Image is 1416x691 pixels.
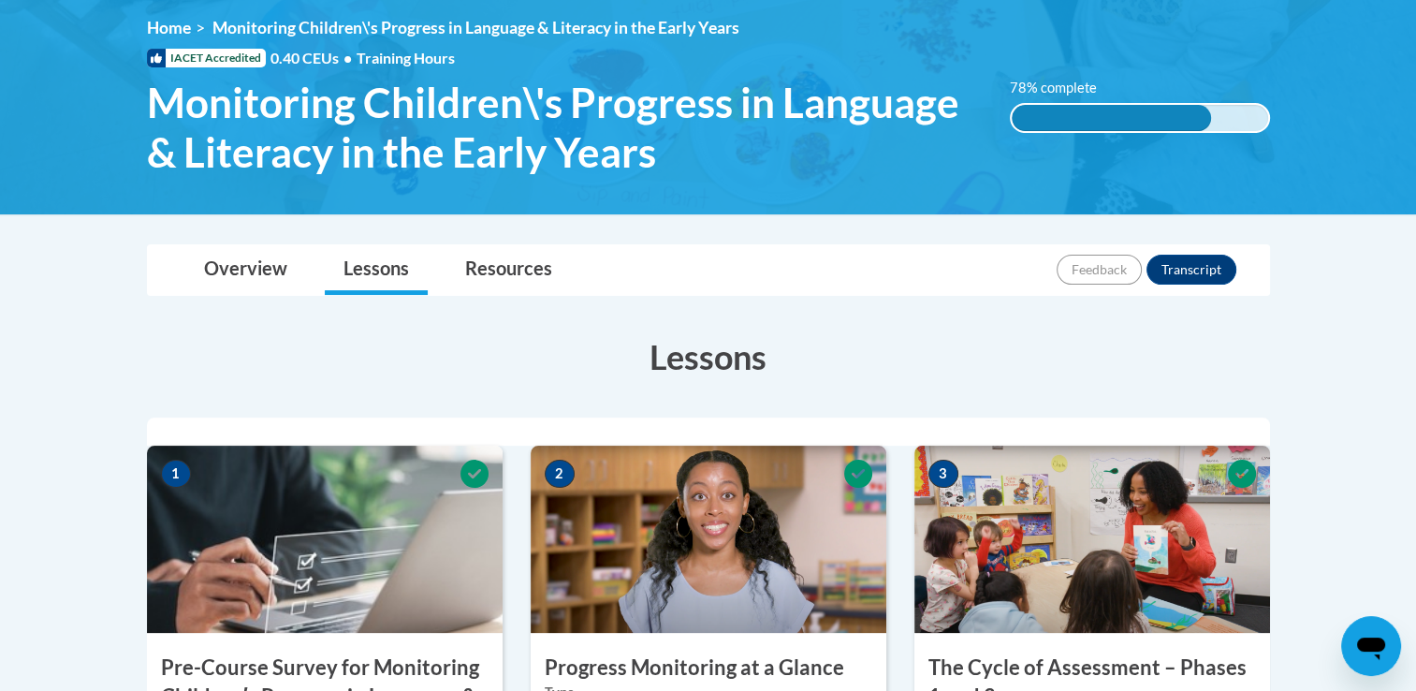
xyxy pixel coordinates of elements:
span: Monitoring Children\'s Progress in Language & Literacy in the Early Years [147,78,983,177]
img: Course Image [147,446,503,633]
div: 78% complete [1012,105,1211,131]
label: 78% complete [1010,78,1117,98]
button: Transcript [1146,255,1236,285]
span: IACET Accredited [147,49,266,67]
span: 2 [545,460,575,488]
span: • [343,49,352,66]
a: Lessons [325,245,428,295]
span: Training Hours [357,49,455,66]
a: Home [147,18,191,37]
iframe: Button to launch messaging window [1341,616,1401,676]
img: Course Image [531,446,886,633]
span: 1 [161,460,191,488]
span: 3 [928,460,958,488]
span: Monitoring Children\'s Progress in Language & Literacy in the Early Years [212,18,739,37]
button: Feedback [1057,255,1142,285]
h3: Progress Monitoring at a Glance [531,654,886,683]
span: 0.40 CEUs [270,48,357,68]
h3: Lessons [147,333,1270,380]
a: Resources [446,245,571,295]
img: Course Image [914,446,1270,633]
a: Overview [185,245,306,295]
